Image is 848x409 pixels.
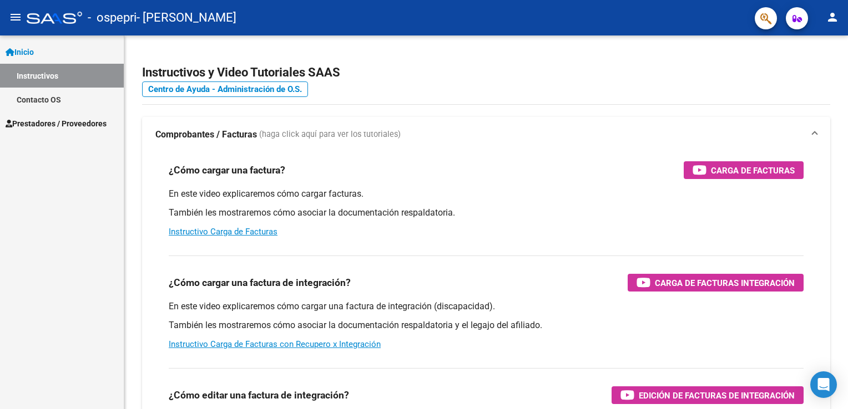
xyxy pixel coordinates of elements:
[628,274,804,292] button: Carga de Facturas Integración
[137,6,236,30] span: - [PERSON_NAME]
[142,117,830,152] mat-expansion-panel-header: Comprobantes / Facturas (haga click aquí para ver los tutoriales)
[88,6,137,30] span: - ospepri
[639,388,795,402] span: Edición de Facturas de integración
[6,117,107,130] span: Prestadores / Proveedores
[169,162,285,178] h3: ¿Cómo cargar una factura?
[810,371,837,398] div: Open Intercom Messenger
[142,81,308,97] a: Centro de Ayuda - Administración de O.S.
[612,386,804,404] button: Edición de Facturas de integración
[155,129,257,141] strong: Comprobantes / Facturas
[6,46,34,58] span: Inicio
[684,161,804,179] button: Carga de Facturas
[169,300,804,313] p: En este video explicaremos cómo cargar una factura de integración (discapacidad).
[169,188,804,200] p: En este video explicaremos cómo cargar facturas.
[9,11,22,24] mat-icon: menu
[169,207,804,219] p: También les mostraremos cómo asociar la documentación respaldatoria.
[142,62,830,83] h2: Instructivos y Video Tutoriales SAAS
[259,129,401,141] span: (haga click aquí para ver los tutoriales)
[711,163,795,177] span: Carga de Facturas
[169,387,349,403] h3: ¿Cómo editar una factura de integración?
[169,339,381,349] a: Instructivo Carga de Facturas con Recupero x Integración
[655,276,795,290] span: Carga de Facturas Integración
[169,275,351,290] h3: ¿Cómo cargar una factura de integración?
[169,319,804,331] p: También les mostraremos cómo asociar la documentación respaldatoria y el legajo del afiliado.
[169,227,277,237] a: Instructivo Carga de Facturas
[826,11,839,24] mat-icon: person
